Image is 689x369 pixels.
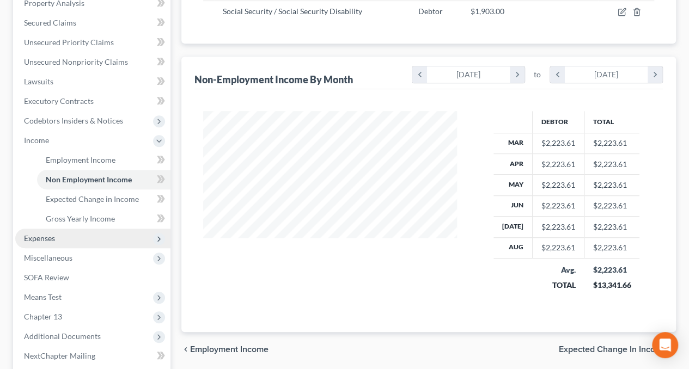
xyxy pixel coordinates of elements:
th: Total [584,111,639,133]
i: chevron_right [510,66,525,83]
div: [DATE] [427,66,510,83]
span: Expected Change in Income [46,194,139,204]
span: Debtor [418,7,443,16]
button: Expected Change in Income chevron_right [559,345,676,354]
span: Non Employment Income [46,175,132,184]
span: Additional Documents [24,331,101,341]
span: $1,903.00 [471,7,504,16]
td: $2,223.61 [584,195,639,216]
div: $13,341.66 [593,280,631,291]
span: SOFA Review [24,273,69,282]
th: Mar [493,133,533,153]
th: May [493,175,533,195]
span: Chapter 13 [24,312,62,321]
a: Unsecured Nonpriority Claims [15,52,170,72]
span: Expected Change in Income [559,345,667,354]
span: Miscellaneous [24,253,72,262]
div: Avg. [541,265,575,275]
span: Gross Yearly Income [46,214,115,223]
button: chevron_left Employment Income [181,345,269,354]
th: Apr [493,153,533,174]
span: Unsecured Nonpriority Claims [24,57,128,66]
th: Jun [493,195,533,216]
a: Non Employment Income [37,170,170,189]
span: Secured Claims [24,18,76,27]
div: $2,223.61 [541,222,575,232]
a: Lawsuits [15,72,170,91]
td: $2,223.61 [584,237,639,258]
span: Unsecured Priority Claims [24,38,114,47]
div: $2,223.61 [541,242,575,253]
span: Means Test [24,292,62,302]
div: Non-Employment Income By Month [194,73,353,86]
div: $2,223.61 [541,180,575,190]
td: $2,223.61 [584,217,639,237]
a: Executory Contracts [15,91,170,111]
a: Secured Claims [15,13,170,33]
span: Expenses [24,233,55,243]
th: [DATE] [493,217,533,237]
a: NextChapter Mailing [15,346,170,366]
td: $2,223.61 [584,175,639,195]
a: SOFA Review [15,268,170,287]
i: chevron_left [181,345,190,354]
th: Debtor [532,111,584,133]
td: $2,223.61 [584,133,639,153]
span: to [534,69,541,80]
span: Codebtors Insiders & Notices [24,116,123,125]
a: Employment Income [37,150,170,170]
span: NextChapter Mailing [24,351,95,360]
div: $2,223.61 [541,138,575,149]
div: [DATE] [565,66,648,83]
span: Executory Contracts [24,96,94,106]
span: Lawsuits [24,77,53,86]
div: $2,223.61 [541,159,575,170]
a: Expected Change in Income [37,189,170,209]
span: Employment Income [46,155,115,164]
a: Unsecured Priority Claims [15,33,170,52]
div: $2,223.61 [541,200,575,211]
i: chevron_left [550,66,565,83]
td: $2,223.61 [584,153,639,174]
span: Employment Income [190,345,269,354]
a: Gross Yearly Income [37,209,170,229]
div: Open Intercom Messenger [652,332,678,358]
i: chevron_right [648,66,662,83]
i: chevron_left [412,66,427,83]
div: TOTAL [541,280,575,291]
th: Aug [493,237,533,258]
span: Income [24,136,49,145]
span: Social Security / Social Security Disability [223,7,362,16]
div: $2,223.61 [593,265,631,275]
